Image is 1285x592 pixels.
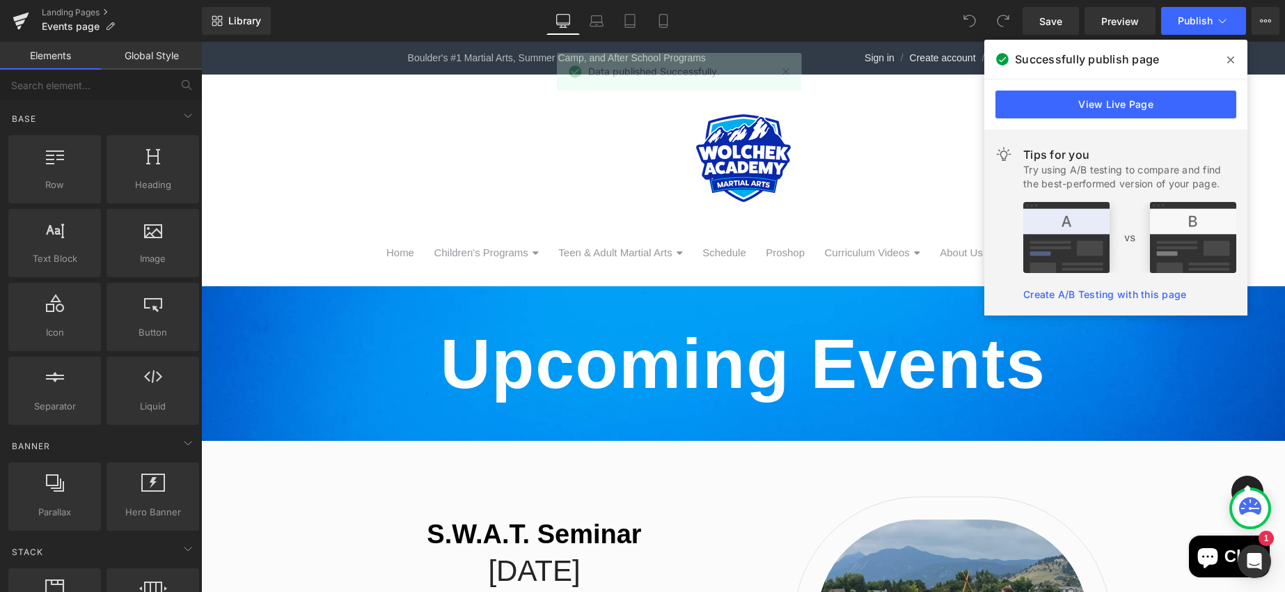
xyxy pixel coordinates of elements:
[228,15,261,27] span: Library
[1161,7,1246,35] button: Publish
[111,399,195,414] span: Liquid
[730,201,801,221] a: About Us
[13,178,97,192] span: Row
[10,439,52,453] span: Banner
[13,251,97,266] span: Text Block
[13,399,97,414] span: Separator
[493,201,553,221] a: Schedule
[473,47,612,186] img: Wolchek Academy of Martial Arts
[546,7,580,35] a: Desktop
[843,10,872,22] a: 0
[42,21,100,32] span: Events page
[647,7,680,35] a: Mobile
[349,201,489,221] a: Teen & Adult Martial Arts
[1238,545,1271,578] div: Open Intercom Messenger
[860,201,907,221] a: Tuition
[709,10,775,22] a: Create account
[135,511,532,549] h2: [DATE]
[1015,51,1159,68] span: Successfully publish page
[956,7,984,35] button: Undo
[111,251,195,266] span: Image
[111,505,195,520] span: Hero Banner
[1252,7,1279,35] button: More
[42,7,202,18] a: Landing Pages
[13,325,97,340] span: Icon
[226,478,440,507] b: S.W.A.T. Seminar
[1023,288,1186,300] a: Create A/B Testing with this page
[1085,7,1156,35] a: Preview
[13,505,97,520] span: Parallax
[177,201,221,221] a: Home
[111,325,195,340] span: Button
[1023,146,1236,163] div: Tips for you
[101,42,202,70] a: Global Style
[1101,14,1139,29] span: Preview
[588,64,720,79] span: Data published Successfully.
[10,545,45,559] span: Stack
[118,8,594,24] p: Boulder's #1 Martial Arts, Summer Camp, and After School Programs
[859,9,872,23] span: 0
[613,7,647,35] a: Tablet
[984,494,1073,539] inbox-online-store-chat: Shopify online store chat
[995,91,1236,118] a: View Live Page
[1039,14,1062,29] span: Save
[777,10,828,22] a: Checkout
[1178,15,1213,26] span: Publish
[202,7,271,35] a: New Library
[580,7,613,35] a: Laptop
[1023,202,1236,273] img: tip.png
[239,283,844,361] span: Upcoming Events
[111,178,195,192] span: Heading
[663,10,693,22] a: Sign in
[10,112,38,125] span: Base
[615,201,727,221] a: Curriculum Videos
[995,146,1012,163] img: light.svg
[556,201,612,221] a: Proshop
[803,201,856,221] a: Contact
[1023,163,1236,191] div: Try using A/B testing to compare and find the best-performed version of your page.
[989,7,1017,35] button: Redo
[224,201,345,221] a: Children's Programs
